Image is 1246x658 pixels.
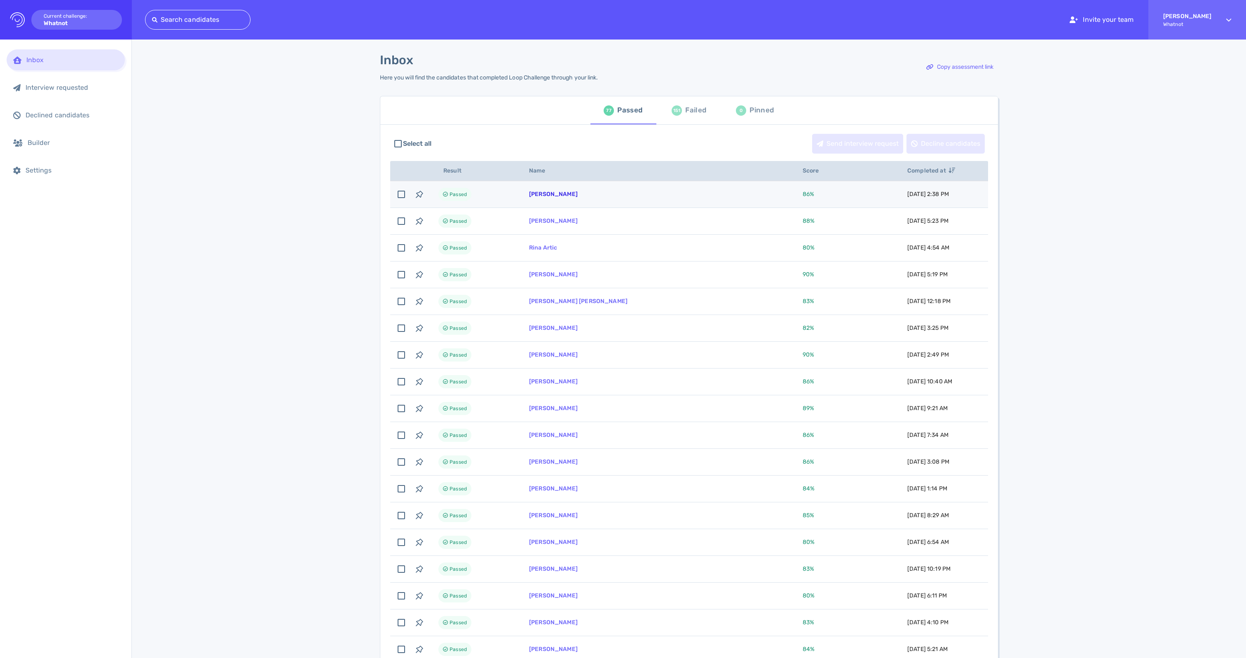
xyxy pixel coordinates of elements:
span: Passed [450,457,467,467]
div: Builder [28,139,118,147]
div: Copy assessment link [922,58,998,77]
span: Passed [450,243,467,253]
span: 84 % [803,485,815,492]
div: Here you will find the candidates that completed Loop Challenge through your link. [380,74,598,81]
span: 83 % [803,619,814,626]
span: Passed [450,216,467,226]
span: Passed [450,618,467,628]
a: [PERSON_NAME] [529,191,578,198]
span: Name [529,167,555,174]
span: [DATE] 6:11 PM [907,592,947,599]
a: Rina Artic [529,244,557,251]
a: [PERSON_NAME] [529,432,578,439]
span: 88 % [803,217,815,224]
button: Decline candidates [906,134,985,154]
div: Send interview request [813,134,903,153]
div: Interview requested [26,84,118,91]
a: [PERSON_NAME] [529,512,578,519]
span: Passed [450,591,467,601]
a: [PERSON_NAME] [529,619,578,626]
span: Passed [450,323,467,333]
button: Send interview request [812,134,903,154]
span: Passed [450,484,467,494]
span: [DATE] 6:54 AM [907,539,949,546]
span: [DATE] 4:10 PM [907,619,949,626]
div: Inbox [26,56,118,64]
span: 85 % [803,512,814,519]
a: [PERSON_NAME] [529,324,578,331]
div: Declined candidates [26,111,118,119]
span: [DATE] 9:21 AM [907,405,948,412]
span: Passed [450,644,467,654]
span: [DATE] 7:34 AM [907,432,949,439]
div: Pinned [749,104,774,117]
div: 151 [672,105,682,116]
span: Select all [403,139,432,149]
span: [DATE] 2:49 PM [907,351,949,358]
div: Passed [617,104,642,117]
div: Settings [26,166,118,174]
a: [PERSON_NAME] [529,592,578,599]
a: [PERSON_NAME] [529,271,578,278]
span: 80 % [803,592,815,599]
span: [DATE] 2:38 PM [907,191,949,198]
span: Score [803,167,828,174]
span: 84 % [803,646,815,653]
span: [DATE] 5:19 PM [907,271,948,278]
span: 80 % [803,244,815,251]
span: Passed [450,537,467,547]
span: 89 % [803,405,814,412]
span: [DATE] 3:08 PM [907,458,949,465]
span: 86 % [803,378,814,385]
span: Passed [450,350,467,360]
span: Completed at [907,167,955,174]
div: Decline candidates [907,134,984,153]
span: 86 % [803,458,814,465]
span: 90 % [803,271,814,278]
span: [DATE] 5:23 PM [907,217,949,224]
span: Whatnot [1163,21,1211,27]
span: [DATE] 4:54 AM [907,244,949,251]
span: Passed [450,189,467,199]
th: Result [429,161,519,181]
span: Passed [450,404,467,413]
span: Passed [450,270,467,280]
span: Passed [450,511,467,520]
span: 86 % [803,191,814,198]
a: [PERSON_NAME] [529,539,578,546]
button: Copy assessment link [922,57,998,77]
div: 77 [604,105,614,116]
span: 83 % [803,565,814,572]
a: [PERSON_NAME] [529,646,578,653]
span: [DATE] 8:29 AM [907,512,949,519]
span: Passed [450,564,467,574]
span: 82 % [803,324,814,331]
a: [PERSON_NAME] [529,378,578,385]
span: 90 % [803,351,814,358]
span: Passed [450,430,467,440]
a: [PERSON_NAME] [529,485,578,492]
div: 0 [736,105,746,116]
div: Failed [685,104,706,117]
span: [DATE] 10:19 PM [907,565,951,572]
span: [DATE] 12:18 PM [907,298,951,305]
span: [DATE] 5:21 AM [907,646,948,653]
span: Passed [450,377,467,387]
a: [PERSON_NAME] [PERSON_NAME] [529,298,628,305]
a: [PERSON_NAME] [529,458,578,465]
h1: Inbox [380,53,413,68]
a: [PERSON_NAME] [529,565,578,572]
span: 80 % [803,539,815,546]
a: [PERSON_NAME] [529,351,578,358]
a: [PERSON_NAME] [529,217,578,224]
span: 86 % [803,432,814,439]
span: [DATE] 1:14 PM [907,485,947,492]
a: [PERSON_NAME] [529,405,578,412]
span: [DATE] 10:40 AM [907,378,952,385]
span: Passed [450,296,467,306]
strong: [PERSON_NAME] [1163,13,1211,20]
span: 83 % [803,298,814,305]
span: [DATE] 3:25 PM [907,324,949,331]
